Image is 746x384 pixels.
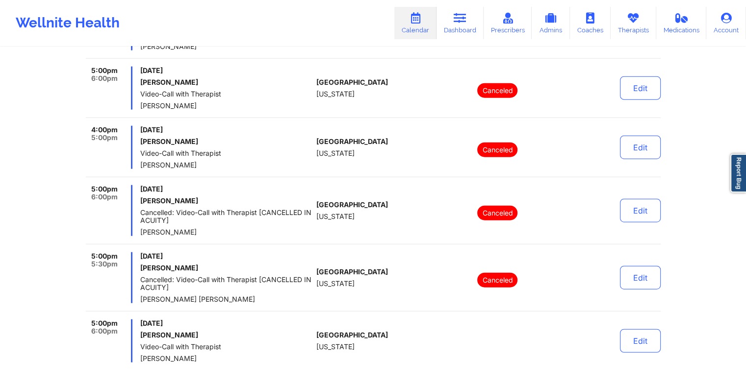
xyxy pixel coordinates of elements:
[140,276,312,291] span: Cancelled: Video-Call with Therapist [CANCELLED IN ACUITY]
[140,67,312,74] span: [DATE]
[620,329,661,353] button: Edit
[140,185,312,193] span: [DATE]
[394,7,437,39] a: Calendar
[477,83,517,98] p: Canceled
[316,138,388,145] span: [GEOGRAPHIC_DATA]
[140,126,312,134] span: [DATE]
[91,134,118,142] span: 5:00pm
[140,102,312,110] span: [PERSON_NAME]
[611,7,656,39] a: Therapists
[91,193,118,201] span: 6:00pm
[140,43,312,50] span: [PERSON_NAME]
[91,327,118,335] span: 6:00pm
[316,78,388,86] span: [GEOGRAPHIC_DATA]
[140,319,312,327] span: [DATE]
[620,266,661,289] button: Edit
[316,280,355,288] span: [US_STATE]
[532,7,570,39] a: Admins
[91,252,118,260] span: 5:00pm
[140,78,312,86] h6: [PERSON_NAME]
[656,7,707,39] a: Medications
[140,252,312,260] span: [DATE]
[140,90,312,98] span: Video-Call with Therapist
[484,7,532,39] a: Prescribers
[140,161,312,169] span: [PERSON_NAME]
[91,185,118,193] span: 5:00pm
[477,143,517,157] p: Canceled
[477,206,517,220] p: Canceled
[316,90,355,98] span: [US_STATE]
[570,7,611,39] a: Coaches
[140,264,312,272] h6: [PERSON_NAME]
[91,260,118,268] span: 5:30pm
[316,268,388,276] span: [GEOGRAPHIC_DATA]
[140,331,312,339] h6: [PERSON_NAME]
[620,136,661,159] button: Edit
[140,209,312,224] span: Cancelled: Video-Call with Therapist [CANCELLED IN ACUITY]
[316,201,388,209] span: [GEOGRAPHIC_DATA]
[730,154,746,192] a: Report Bug
[620,199,661,222] button: Edit
[91,74,118,82] span: 6:00pm
[140,138,312,145] h6: [PERSON_NAME]
[91,319,118,327] span: 5:00pm
[620,76,661,100] button: Edit
[316,149,355,157] span: [US_STATE]
[316,343,355,351] span: [US_STATE]
[91,126,118,134] span: 4:00pm
[477,273,517,288] p: Canceled
[706,7,746,39] a: Account
[140,343,312,351] span: Video-Call with Therapist
[91,67,118,74] span: 5:00pm
[140,228,312,236] span: [PERSON_NAME]
[316,331,388,339] span: [GEOGRAPHIC_DATA]
[437,7,484,39] a: Dashboard
[140,295,312,303] span: [PERSON_NAME] [PERSON_NAME]
[316,213,355,220] span: [US_STATE]
[140,197,312,205] h6: [PERSON_NAME]
[140,149,312,157] span: Video-Call with Therapist
[140,355,312,362] span: [PERSON_NAME]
